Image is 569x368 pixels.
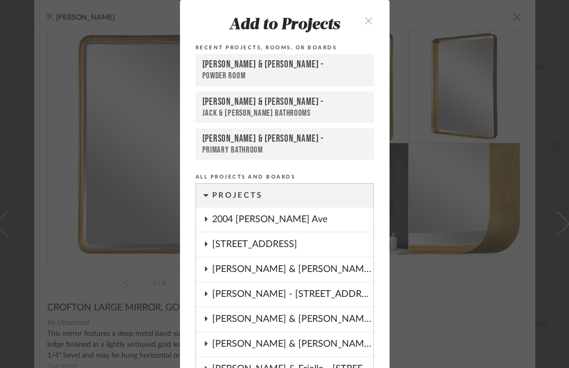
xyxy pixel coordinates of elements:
[202,145,367,155] div: Primary Bathroom
[212,257,373,281] div: [PERSON_NAME] & [PERSON_NAME] Rd
[212,233,373,256] div: [STREET_ADDRESS]
[212,332,373,356] div: [PERSON_NAME] & [PERSON_NAME] - [STREET_ADDRESS]
[196,172,374,182] div: All Projects and Boards
[202,96,367,108] div: [PERSON_NAME] & [PERSON_NAME] -
[196,17,374,34] div: Add to Projects
[212,184,373,208] div: Projects
[202,59,367,71] div: [PERSON_NAME] & [PERSON_NAME] -
[202,133,367,145] div: [PERSON_NAME] & [PERSON_NAME] -
[212,282,373,306] div: [PERSON_NAME] - [STREET_ADDRESS][PERSON_NAME]
[354,9,384,31] button: close
[212,208,373,231] div: 2004 [PERSON_NAME] Ave
[202,108,367,118] div: JACK & [PERSON_NAME] BATHROOMS
[196,43,374,52] div: Recent Projects, Rooms, or Boards
[202,71,367,81] div: Powder Room
[212,307,373,331] div: [PERSON_NAME] & [PERSON_NAME] -[STREET_ADDRESS]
